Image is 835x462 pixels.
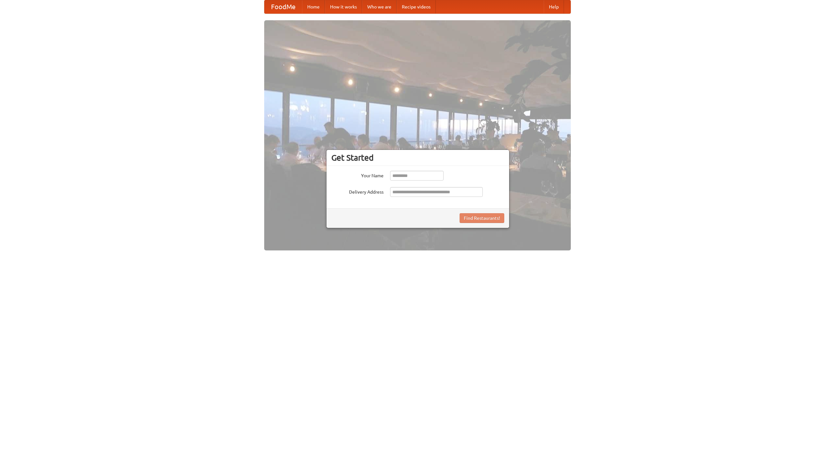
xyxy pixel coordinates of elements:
label: Delivery Address [331,187,384,195]
a: How it works [325,0,362,13]
a: Recipe videos [397,0,436,13]
h3: Get Started [331,153,504,163]
button: Find Restaurants! [460,213,504,223]
a: Who we are [362,0,397,13]
a: Help [544,0,564,13]
label: Your Name [331,171,384,179]
a: Home [302,0,325,13]
a: FoodMe [265,0,302,13]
